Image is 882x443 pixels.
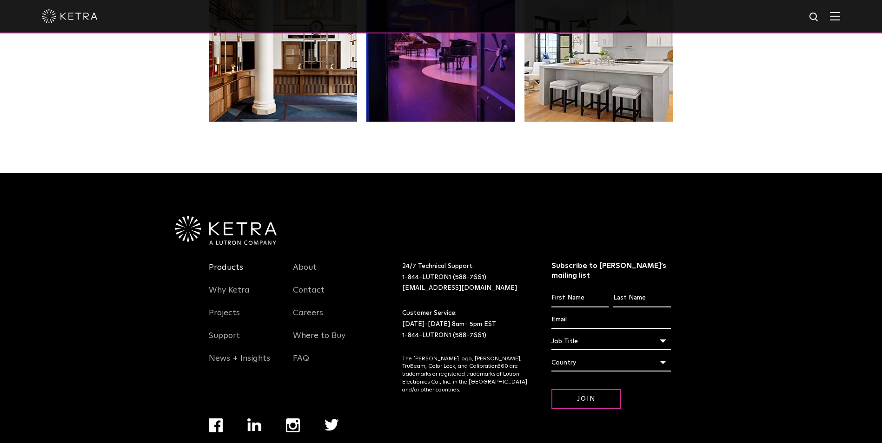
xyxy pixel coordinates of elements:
[286,418,300,432] img: instagram
[551,261,671,280] h3: Subscribe to [PERSON_NAME]’s mailing list
[402,355,528,394] p: The [PERSON_NAME] logo, [PERSON_NAME], TruBeam, Color Lock, and Calibration360 are trademarks or ...
[42,9,98,23] img: ketra-logo-2019-white
[247,418,262,431] img: linkedin
[293,285,325,306] a: Contact
[613,289,670,307] input: Last Name
[402,332,486,339] a: 1-844-LUTRON1 (588-7661)
[293,331,345,352] a: Where to Buy
[551,354,671,371] div: Country
[293,261,364,375] div: Navigation Menu
[402,285,517,291] a: [EMAIL_ADDRESS][DOMAIN_NAME]
[809,12,820,23] img: search icon
[402,261,528,294] p: 24/7 Technical Support:
[325,419,339,431] img: twitter
[402,274,486,280] a: 1-844-LUTRON1 (588-7661)
[209,353,270,375] a: News + Insights
[209,418,223,432] img: facebook
[293,262,317,284] a: About
[830,12,840,20] img: Hamburger%20Nav.svg
[209,262,243,284] a: Products
[551,289,609,307] input: First Name
[293,353,309,375] a: FAQ
[209,261,279,375] div: Navigation Menu
[551,311,671,329] input: Email
[209,285,250,306] a: Why Ketra
[551,332,671,350] div: Job Title
[402,308,528,341] p: Customer Service: [DATE]-[DATE] 8am- 5pm EST
[293,308,323,329] a: Careers
[209,331,240,352] a: Support
[209,308,240,329] a: Projects
[551,389,621,409] input: Join
[175,216,277,245] img: Ketra-aLutronCo_White_RGB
